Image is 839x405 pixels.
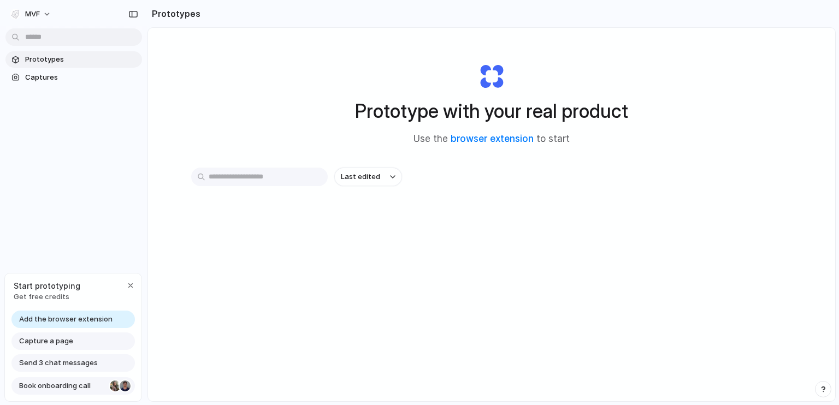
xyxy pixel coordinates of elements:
[334,168,402,186] button: Last edited
[11,377,135,395] a: Book onboarding call
[5,69,142,86] a: Captures
[119,379,132,392] div: Christian Iacullo
[109,379,122,392] div: Nicole Kubica
[147,7,200,20] h2: Prototypes
[19,380,105,391] span: Book onboarding call
[25,72,138,83] span: Captures
[14,291,80,302] span: Get free credits
[19,314,113,325] span: Add the browser extension
[341,171,380,182] span: Last edited
[19,336,73,347] span: Capture a page
[14,280,80,291] span: Start prototyping
[451,133,534,144] a: browser extension
[19,358,98,368] span: Send 3 chat messages
[5,5,57,23] button: MVF
[25,54,138,65] span: Prototypes
[5,51,142,68] a: Prototypes
[413,132,570,146] span: Use the to start
[25,9,40,20] span: MVF
[355,97,628,126] h1: Prototype with your real product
